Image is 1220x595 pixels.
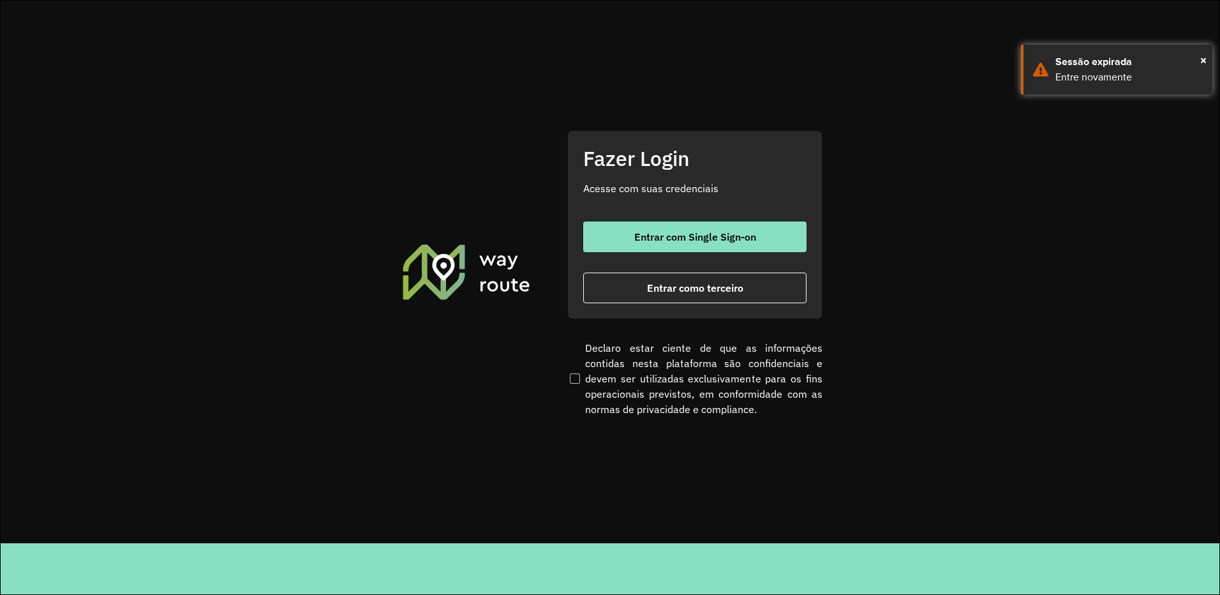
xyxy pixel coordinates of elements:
[647,283,743,293] span: Entrar como terceiro
[401,243,532,301] img: Roteirizador AmbevTech
[567,340,822,417] label: Declaro estar ciente de que as informações contidas nesta plataforma são confidenciais e devem se...
[1200,50,1207,70] span: ×
[634,232,756,242] span: Entrar com Single Sign-on
[583,146,807,170] h2: Fazer Login
[1055,70,1203,85] div: Entre novamente
[1055,54,1203,70] div: Sessão expirada
[583,181,807,196] p: Acesse com suas credenciais
[1200,50,1207,70] button: Close
[583,222,807,252] button: button
[583,273,807,303] button: button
